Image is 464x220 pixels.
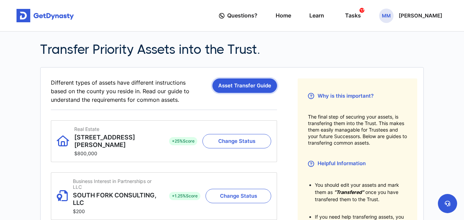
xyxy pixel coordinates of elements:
[360,8,364,13] span: 17
[379,9,394,23] span: MM
[219,6,257,25] a: Questions?
[73,192,159,207] p: SOUTH FORK CONSULTING, LLC
[206,189,271,203] button: Change Status
[308,89,407,103] h3: Why is this important?
[342,6,361,25] a: Tasks17
[74,150,159,156] p: $800,000
[345,9,361,22] div: Tasks
[308,113,407,146] span: The final step of securing your assets, is transfering them into the Trust. This makes them easil...
[169,192,200,200] div: + 1.25% Score
[51,78,277,104] div: Different types of assets have different instructions based on the county you reside in. Read our...
[40,42,260,57] span: Transfer Priority Assets into the Trust.
[169,137,197,145] div: + 25% Score
[227,9,257,22] span: Questions?
[202,134,271,148] button: Change Status
[315,182,399,202] span: You should edit your assets and mark them as once you have transfered them to the Trust.
[74,134,159,149] p: [STREET_ADDRESS][PERSON_NAME]
[73,208,159,214] p: $200
[334,189,364,195] i: “Transfered”
[276,6,291,25] a: Home
[16,9,74,23] img: Get started for free with Dynasty Trust Company
[399,13,442,19] p: [PERSON_NAME]
[73,178,159,190] p: Business Interest in Partnerships or LLC
[74,126,159,132] p: Real Estate
[309,6,324,25] a: Learn
[308,156,407,171] h3: Helpful Information
[379,9,442,23] button: MM[PERSON_NAME]
[212,78,277,93] a: Asset Transfer Guide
